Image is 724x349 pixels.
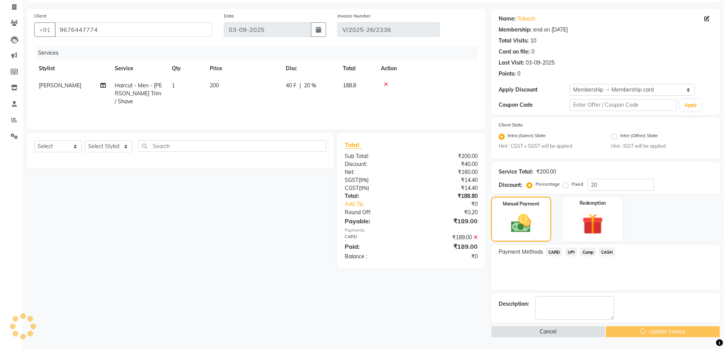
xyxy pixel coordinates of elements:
th: Action [376,60,478,77]
th: Total [338,60,376,77]
div: Paid: [339,242,411,251]
span: 40 F [286,82,296,90]
span: 20 % [304,82,316,90]
th: Price [205,60,281,77]
span: CGST [345,185,359,191]
label: Redemption [580,200,606,207]
span: Haircut - Men - [PERSON_NAME] Trim / Shave [115,82,162,105]
label: Client [34,13,46,19]
div: Membership: [499,26,532,34]
div: Sub Total: [339,152,411,160]
div: ₹188.80 [411,192,483,200]
div: 0 [517,70,520,78]
div: ₹0 [423,200,483,208]
input: Search by Name/Mobile/Email/Code [55,22,212,37]
label: Manual Payment [503,201,539,207]
input: Search [138,140,326,152]
span: [PERSON_NAME] [39,82,81,89]
div: ₹14.40 [411,184,483,192]
small: Hint : CGST + SGST will be applied [499,143,600,150]
small: Hint : IGST will be applied [611,143,713,150]
div: ₹160.00 [411,168,483,176]
input: Enter Offer / Coupon Code [570,99,677,111]
div: Card on file: [499,48,530,56]
span: 9% [360,185,368,191]
div: end on [DATE] [533,26,568,34]
label: Intra (Same) State [508,132,546,141]
div: Total: [339,192,411,200]
span: SGST [345,177,358,183]
div: ₹200.00 [411,152,483,160]
label: Percentage [535,181,560,188]
div: Apply Discount [499,86,570,94]
div: Discount: [339,160,411,168]
span: Payment Methods [499,248,543,256]
div: Services [35,46,483,60]
div: Service Total: [499,168,533,176]
div: Payable: [339,216,411,226]
div: ₹14.40 [411,176,483,184]
div: 03-09-2025 [526,59,554,67]
label: Invoice Number [337,13,371,19]
div: 10 [530,37,536,45]
label: Client State [499,122,523,128]
span: 1 [172,82,175,89]
span: 188.8 [343,82,356,89]
div: ( ) [339,184,411,192]
div: ( ) [339,176,411,184]
div: ₹189.00 [411,234,483,242]
div: ₹189.00 [411,216,483,226]
button: Cancel [491,326,606,338]
img: _cash.svg [505,212,537,235]
div: Balance : [339,253,411,261]
div: ₹0 [411,253,483,261]
a: Rakesh [517,15,535,23]
div: Payments [345,227,477,234]
span: 200 [210,82,219,89]
div: Net: [339,168,411,176]
span: | [299,82,301,90]
button: Apply [680,99,702,111]
label: Inter (Other) State [620,132,658,141]
th: Qty [167,60,205,77]
button: +91 [34,22,55,37]
label: Fixed [572,181,583,188]
div: ₹0.20 [411,208,483,216]
div: ₹40.00 [411,160,483,168]
a: Add Tip [339,200,423,208]
th: Stylist [34,60,110,77]
span: Comp [580,248,596,256]
label: Date [224,13,234,19]
div: ₹189.00 [411,242,483,251]
div: Coupon Code [499,101,570,109]
span: Total [345,141,362,149]
img: _gift.svg [576,211,610,237]
div: ₹200.00 [536,168,556,176]
div: 0 [531,48,534,56]
span: UPI [565,248,577,256]
div: Points: [499,70,516,78]
div: Total Visits: [499,37,529,45]
th: Disc [281,60,338,77]
div: Description: [499,300,529,308]
span: 9% [360,177,367,183]
div: Last Visit: [499,59,524,67]
div: Round Off: [339,208,411,216]
th: Service [110,60,167,77]
div: Name: [499,15,516,23]
span: CASH [599,248,615,256]
div: CARD [339,234,411,242]
div: Discount: [499,181,522,189]
span: CARD [546,248,562,256]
